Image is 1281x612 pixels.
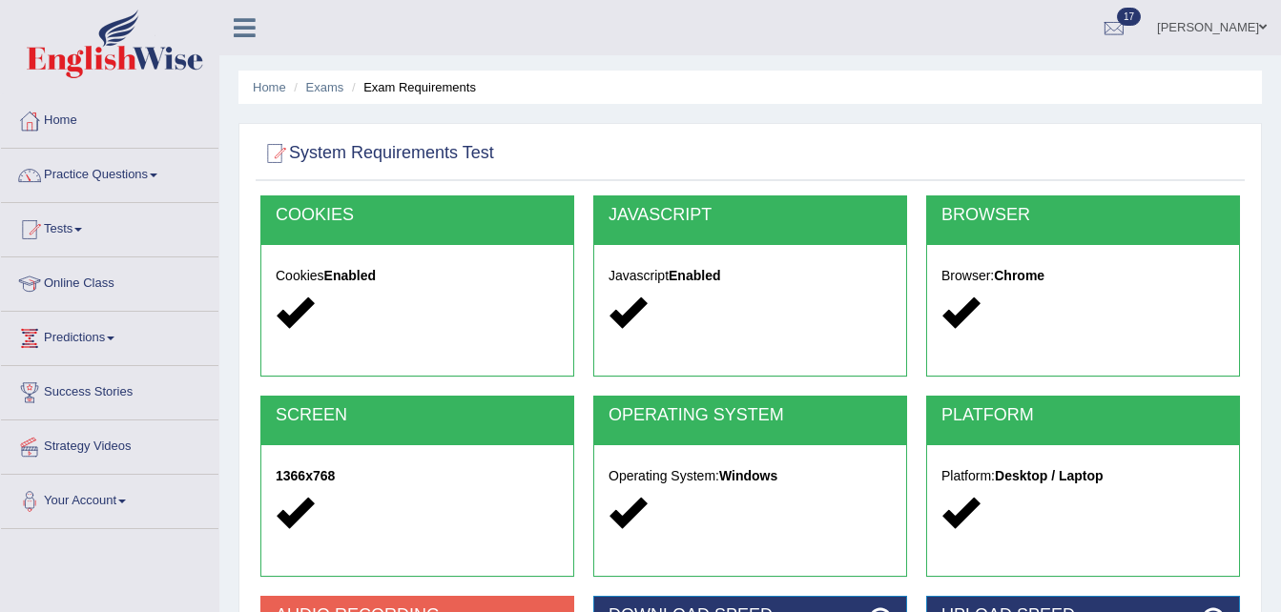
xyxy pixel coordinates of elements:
a: Home [253,80,286,94]
strong: Desktop / Laptop [995,468,1104,483]
li: Exam Requirements [347,78,476,96]
span: 17 [1117,8,1141,26]
h2: BROWSER [941,206,1225,225]
a: Strategy Videos [1,420,218,468]
a: Predictions [1,312,218,359]
h5: Cookies [276,269,559,283]
h5: Javascript [609,269,892,283]
a: Tests [1,203,218,251]
h2: OPERATING SYSTEM [609,406,892,425]
h2: JAVASCRIPT [609,206,892,225]
strong: 1366x768 [276,468,335,483]
a: Practice Questions [1,149,218,196]
a: Home [1,94,218,142]
a: Online Class [1,257,218,305]
strong: Windows [719,468,777,483]
h2: System Requirements Test [260,139,494,168]
h5: Browser: [941,269,1225,283]
h5: Operating System: [609,469,892,483]
h2: PLATFORM [941,406,1225,425]
a: Success Stories [1,366,218,414]
strong: Enabled [324,268,376,283]
strong: Enabled [669,268,720,283]
a: Your Account [1,475,218,522]
h2: SCREEN [276,406,559,425]
a: Exams [306,80,344,94]
strong: Chrome [994,268,1044,283]
h5: Platform: [941,469,1225,483]
h2: COOKIES [276,206,559,225]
